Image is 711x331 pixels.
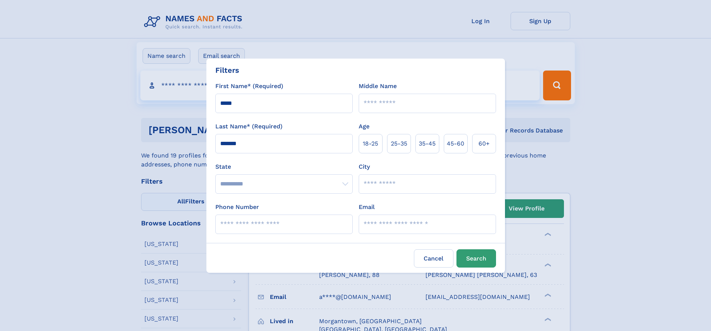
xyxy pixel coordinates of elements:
label: State [215,162,353,171]
span: 25‑35 [391,139,407,148]
span: 60+ [478,139,490,148]
span: 18‑25 [363,139,378,148]
span: 35‑45 [419,139,436,148]
label: Phone Number [215,203,259,212]
label: Age [359,122,369,131]
label: First Name* (Required) [215,82,283,91]
button: Search [456,249,496,268]
label: City [359,162,370,171]
label: Email [359,203,375,212]
div: Filters [215,65,239,76]
label: Last Name* (Required) [215,122,283,131]
span: 45‑60 [447,139,464,148]
label: Middle Name [359,82,397,91]
label: Cancel [414,249,453,268]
